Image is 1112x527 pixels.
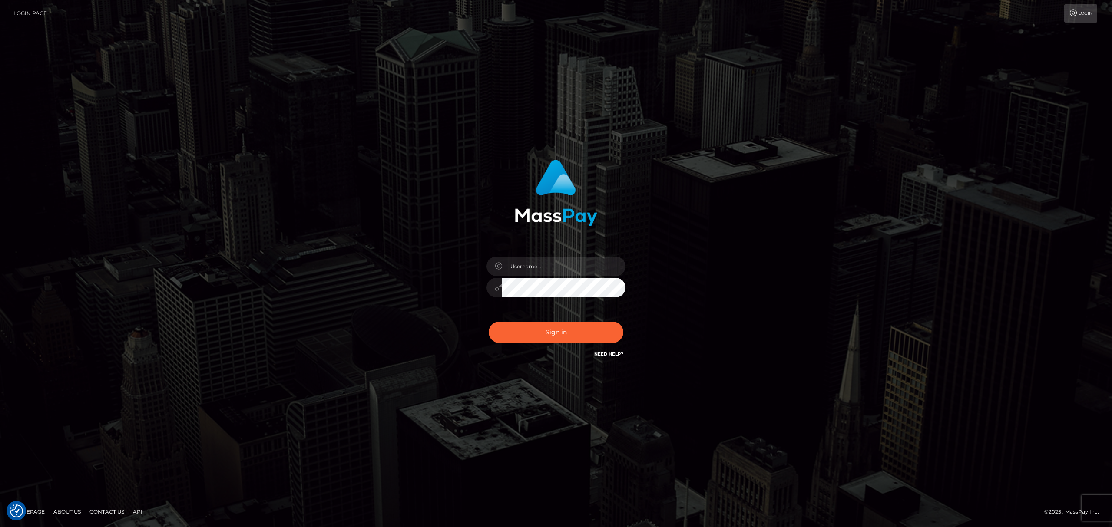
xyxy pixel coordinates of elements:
[10,504,23,517] button: Consent Preferences
[50,505,84,518] a: About Us
[1064,4,1097,23] a: Login
[502,257,625,276] input: Username...
[13,4,47,23] a: Login Page
[10,505,48,518] a: Homepage
[489,322,623,343] button: Sign in
[1044,507,1105,517] div: © 2025 , MassPay Inc.
[594,351,623,357] a: Need Help?
[86,505,128,518] a: Contact Us
[129,505,146,518] a: API
[10,504,23,517] img: Revisit consent button
[515,160,597,226] img: MassPay Login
